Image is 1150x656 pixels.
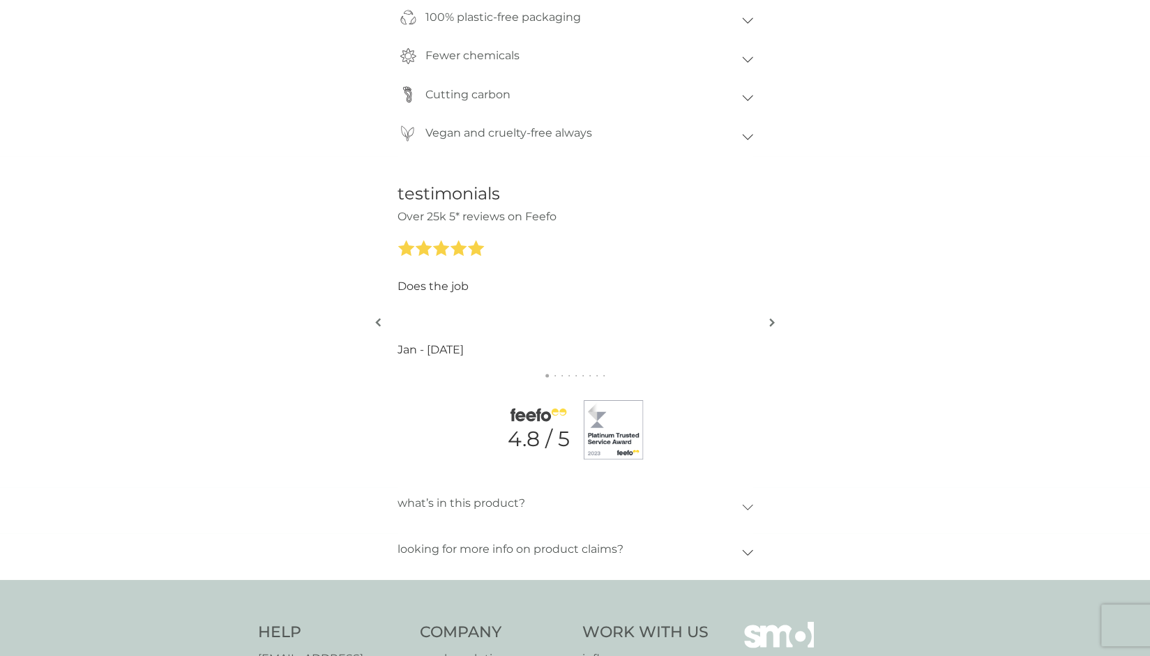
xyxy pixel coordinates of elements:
img: recycle-icon.svg [400,9,416,25]
p: Over 25k 5* reviews on Feefo [398,208,753,226]
p: Vegan and cruelty-free always [418,117,599,149]
p: looking for more info on product claims? [398,533,623,565]
img: co2-icon.svg [400,86,416,102]
img: chemicals-icon.svg [400,48,416,64]
img: vegan-icon.svg [400,125,416,142]
img: feefo badge [584,400,643,459]
img: left-arrow.svg [375,317,381,328]
p: 100% plastic-free packaging [418,1,588,33]
p: Fewer chemicals [418,40,527,72]
p: Jan - [DATE] [398,341,464,359]
p: what’s in this product? [398,487,525,519]
p: Does the job [398,277,469,296]
h2: testimonials [398,184,753,204]
img: feefo logo [507,408,570,422]
p: Cutting carbon [418,79,517,111]
h4: Work With Us [582,621,709,643]
p: 4.8 / 5 [508,427,570,452]
h4: Help [258,621,407,643]
h4: Company [420,621,568,643]
img: right-arrow.svg [769,317,775,328]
